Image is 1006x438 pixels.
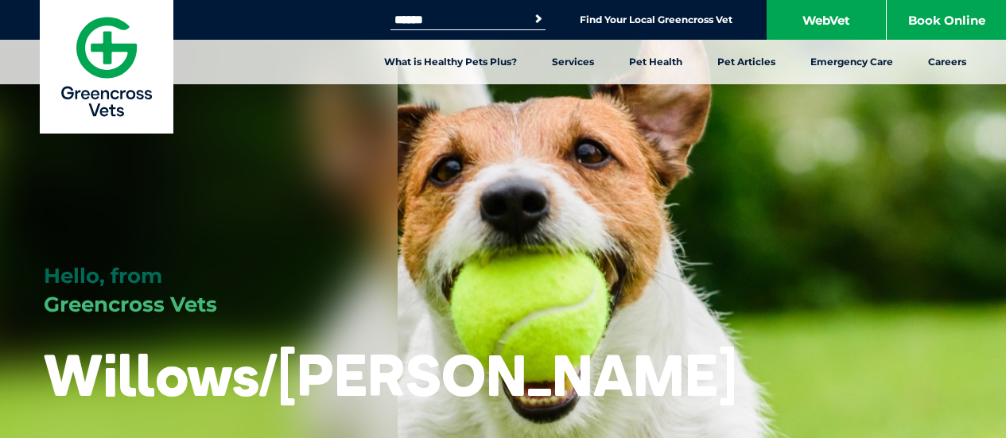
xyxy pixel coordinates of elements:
a: Careers [911,40,984,84]
a: Find Your Local Greencross Vet [580,14,732,26]
a: What is Healthy Pets Plus? [367,40,534,84]
a: Pet Articles [700,40,793,84]
span: Hello, from [44,263,162,289]
a: Emergency Care [793,40,911,84]
a: Services [534,40,612,84]
span: Greencross Vets [44,292,217,317]
h1: Willows/[PERSON_NAME] [44,343,737,406]
a: Pet Health [612,40,700,84]
button: Search [530,11,546,27]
